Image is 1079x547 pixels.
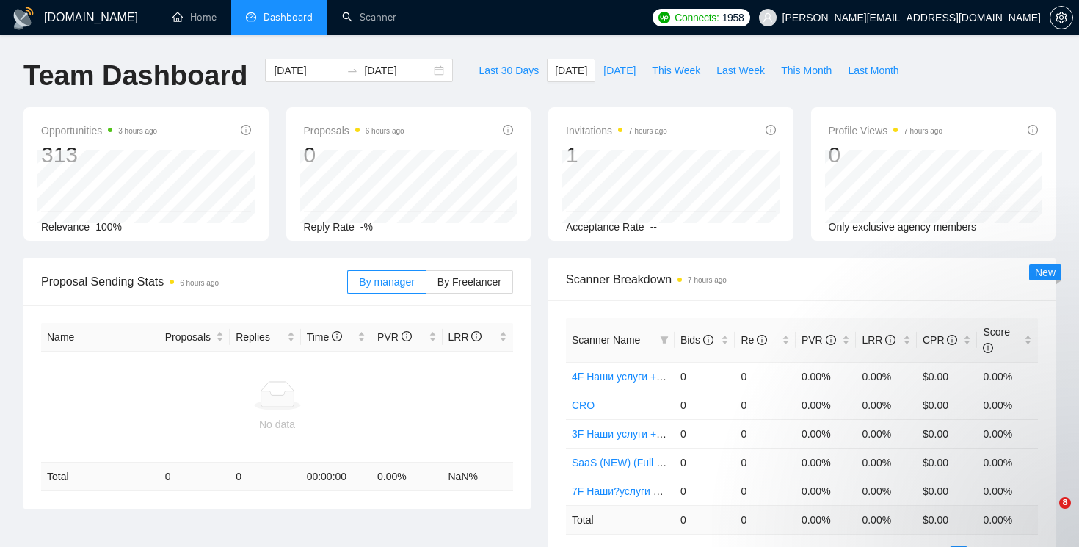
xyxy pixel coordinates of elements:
[230,323,300,352] th: Replies
[47,416,507,432] div: No data
[652,62,700,79] span: This Week
[304,122,404,140] span: Proposals
[703,335,713,345] span: info-circle
[159,323,230,352] th: Proposals
[165,329,213,345] span: Proposals
[757,335,767,345] span: info-circle
[360,221,373,233] span: -%
[12,7,35,30] img: logo
[708,59,773,82] button: Last Week
[628,127,667,135] time: 7 hours ago
[947,335,957,345] span: info-circle
[437,276,501,288] span: By Freelancer
[675,477,735,505] td: 0
[366,127,404,135] time: 6 hours ago
[41,221,90,233] span: Relevance
[650,221,657,233] span: --
[41,463,159,491] td: Total
[644,59,708,82] button: This Week
[236,329,283,345] span: Replies
[1035,267,1056,278] span: New
[983,326,1010,354] span: Score
[566,505,675,534] td: Total
[735,448,796,477] td: 0
[23,59,247,93] h1: Team Dashboard
[781,62,832,79] span: This Month
[118,127,157,135] time: 3 hours ago
[304,221,355,233] span: Reply Rate
[443,463,514,491] td: NaN %
[572,371,837,383] a: 4F Наши услуги + не совсем наша ЦА (минус наша ЦА)
[983,343,993,353] span: info-circle
[572,399,595,411] a: CRO
[735,419,796,448] td: 0
[1059,497,1071,509] span: 8
[41,272,347,291] span: Proposal Sending Stats
[479,62,539,79] span: Last 30 Days
[41,141,157,169] div: 313
[796,505,857,534] td: 0.00 %
[566,122,667,140] span: Invitations
[471,331,482,341] span: info-circle
[829,221,977,233] span: Only exclusive agency members
[566,141,667,169] div: 1
[241,125,251,135] span: info-circle
[572,457,710,468] a: SaaS (NEW) (Full text search)
[572,334,640,346] span: Scanner Name
[230,463,300,491] td: 0
[735,505,796,534] td: 0
[688,276,727,284] time: 7 hours ago
[977,391,1038,419] td: 0.00%
[346,65,358,76] span: swap-right
[904,127,942,135] time: 7 hours ago
[180,279,219,287] time: 6 hours ago
[675,505,735,534] td: 0
[566,221,644,233] span: Acceptance Rate
[802,334,836,346] span: PVR
[41,323,159,352] th: Name
[547,59,595,82] button: [DATE]
[675,419,735,448] td: 0
[503,125,513,135] span: info-circle
[862,334,895,346] span: LRR
[332,331,342,341] span: info-circle
[274,62,341,79] input: Start date
[722,10,744,26] span: 1958
[1029,497,1064,532] iframe: Intercom live chat
[595,59,644,82] button: [DATE]
[917,391,978,419] td: $0.00
[885,335,895,345] span: info-circle
[371,463,442,491] td: 0.00 %
[680,334,713,346] span: Bids
[977,505,1038,534] td: 0.00 %
[848,62,898,79] span: Last Month
[923,334,957,346] span: CPR
[796,362,857,391] td: 0.00%
[856,391,917,419] td: 0.00%
[856,362,917,391] td: 0.00%
[159,463,230,491] td: 0
[766,125,776,135] span: info-circle
[716,62,765,79] span: Last Week
[555,62,587,79] span: [DATE]
[346,65,358,76] span: to
[264,11,313,23] span: Dashboard
[675,448,735,477] td: 0
[917,505,978,534] td: $ 0.00
[304,141,404,169] div: 0
[660,336,669,344] span: filter
[917,362,978,391] td: $0.00
[246,12,256,22] span: dashboard
[763,12,773,23] span: user
[95,221,122,233] span: 100%
[572,428,817,440] a: 3F Наши услуги + не известна ЦА (минус наша ЦА)
[1028,125,1038,135] span: info-circle
[307,331,342,343] span: Time
[657,329,672,351] span: filter
[41,122,157,140] span: Opportunities
[359,276,414,288] span: By manager
[172,11,217,23] a: homeHome
[471,59,547,82] button: Last 30 Days
[658,12,670,23] img: upwork-logo.png
[829,122,943,140] span: Profile Views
